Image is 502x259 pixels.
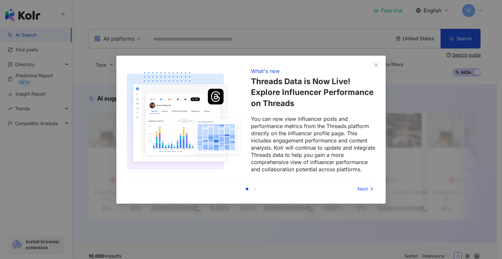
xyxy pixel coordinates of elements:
div: What's new [251,67,280,74]
button: Close [370,58,383,71]
span: right [369,187,374,191]
img: tutorial image [127,66,243,174]
h1: Threads Data is Now Live! Explore Influencer Performance on Threads [251,76,375,109]
span: close [374,62,379,67]
p: You can now view influencer posts and performance metrics from the Threads platform directly on t... [251,115,375,173]
div: Next [326,185,375,193]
